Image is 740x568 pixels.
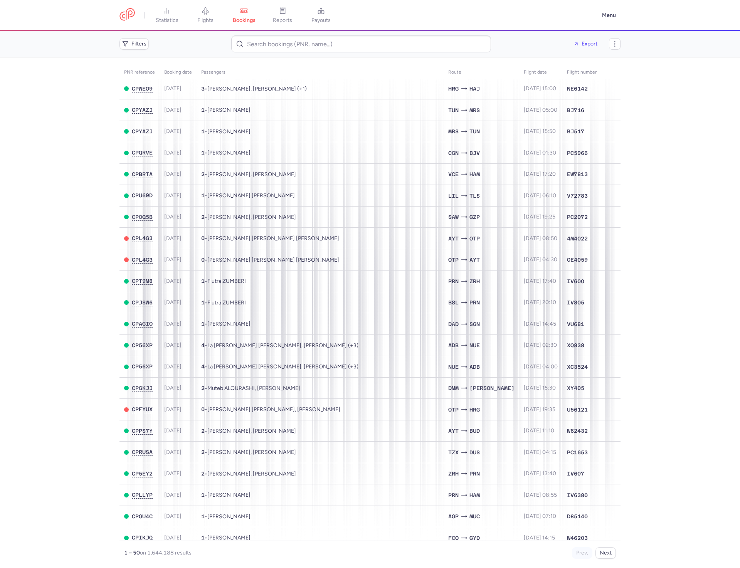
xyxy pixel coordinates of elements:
span: CPPS7Y [132,428,153,434]
a: statistics [148,7,186,24]
span: • [201,321,251,327]
span: 2 [201,385,205,391]
span: [DATE] 01:30 [524,150,556,156]
span: NE6142 [567,85,588,92]
span: AYT [448,234,459,243]
span: OTP [448,405,459,414]
span: 1 [201,321,205,327]
span: Elena GALEEVA, Dejan CAPELLI [207,171,296,178]
span: LIL [448,192,459,200]
span: Enis AJVAZI [207,492,251,498]
span: PRN [448,491,459,499]
span: [DATE] 08:50 [524,235,557,242]
span: 0 [201,235,205,241]
span: • [201,86,307,92]
span: [DATE] [164,128,182,134]
span: PC5966 [567,149,588,157]
span: DAD [448,320,459,328]
span: CPWEO9 [132,86,153,92]
span: bookings [233,17,256,24]
span: [DATE] 15:00 [524,85,556,92]
span: [DATE] [164,513,182,519]
span: • [201,363,358,370]
span: Petrisor Valentin SPATARIU, Gratiela Madalina SPATARIU [207,257,339,263]
span: CP56XP [132,342,153,348]
span: [DATE] 04:00 [524,363,558,370]
span: PC2072 [567,213,588,221]
span: • [201,406,340,413]
span: VU681 [567,320,584,328]
span: on 1,644,188 results [140,550,192,556]
span: [DATE] 04:30 [524,256,557,263]
span: IV805 [567,299,584,306]
button: CPYAZJ [132,128,153,135]
button: CPGU4C [132,513,153,520]
span: • [201,428,296,434]
span: PC1653 [567,449,588,456]
span: ZRH [469,277,480,286]
span: TUN [469,127,480,136]
span: Flore Catherine Marie DELOUVRIER [207,192,295,199]
span: [DATE] [164,449,182,455]
span: La Toya Raoudha Renate TUNGOL, Jaden Timothy TUNGOL, Faith Madison TUNGOL, Avery Summer TUNGOL, A... [207,363,358,370]
span: • [201,492,251,498]
span: HAM [469,170,480,178]
span: GYD [469,534,480,542]
span: XC3524 [567,363,588,371]
span: OTP [469,234,480,243]
span: Valentina ZHAROVA [207,534,251,541]
span: • [201,192,295,199]
span: HAJ [469,84,480,93]
span: [DATE] [164,213,182,220]
span: 4M4022 [567,235,588,242]
span: NUE [469,341,480,350]
span: CPGKJJ [132,385,153,391]
a: reports [263,7,302,24]
span: XY405 [567,384,584,392]
span: CPYAZJ [132,128,153,134]
span: SAW [448,213,459,221]
span: ZRH [448,469,459,478]
button: CPYAZJ [132,107,153,113]
span: XQ838 [567,341,584,349]
span: 2 [201,471,205,477]
button: CPT9M8 [132,278,153,284]
span: Alexander HONSTEIN, Jana HONSTEIN, Maja HONSTEIN [207,86,307,92]
span: • [201,342,358,349]
span: [DATE] [164,192,182,199]
span: reports [273,17,292,24]
span: BJ517 [567,128,584,135]
span: AYT [448,427,459,435]
span: [DATE] 06:10 [524,192,556,199]
span: CPFYUX [132,406,153,412]
span: HAM [469,491,480,499]
span: CP5EY2 [132,471,153,477]
span: 1 [201,299,205,306]
span: • [201,257,339,263]
span: TUN [448,106,459,114]
span: [DATE] [164,150,182,156]
span: IV607 [567,470,584,477]
span: [DATE] 17:40 [524,278,556,284]
span: OTP [448,255,459,264]
span: [DATE] 19:25 [524,213,555,220]
span: [DATE] 11:10 [524,427,554,434]
span: MRS [469,106,480,114]
button: CPL4G3 [132,235,153,242]
span: 2 [201,449,205,455]
span: [DATE] [164,171,182,177]
span: NUE [448,363,459,371]
span: [PERSON_NAME] [469,384,515,392]
button: Filters [119,38,149,50]
span: BJV [469,149,480,157]
span: [DATE] 08:55 [524,492,557,498]
button: CPRUSA [132,449,153,455]
button: CP5EY2 [132,471,153,477]
button: CPQRVE [132,150,153,156]
th: flight date [519,67,562,78]
span: 1 [201,192,205,198]
span: AGP [448,512,459,521]
button: CPL4G3 [132,257,153,263]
